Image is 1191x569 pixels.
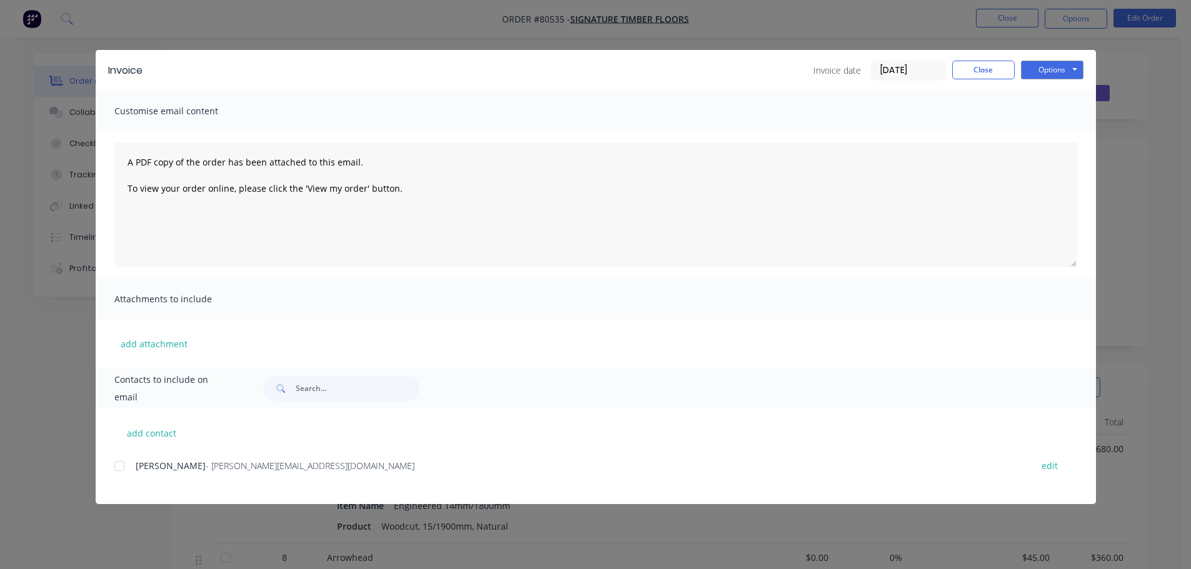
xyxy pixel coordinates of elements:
[1021,61,1083,79] button: Options
[114,102,252,120] span: Customise email content
[952,61,1015,79] button: Close
[108,63,143,78] div: Invoice
[206,460,415,472] span: - [PERSON_NAME][EMAIL_ADDRESS][DOMAIN_NAME]
[1034,457,1065,474] button: edit
[296,376,420,401] input: Search...
[114,423,189,442] button: add contact
[114,142,1077,267] textarea: A PDF copy of the order has been attached to this email. To view your order online, please click ...
[114,371,233,406] span: Contacts to include on email
[114,290,252,308] span: Attachments to include
[114,334,194,353] button: add attachment
[813,64,861,77] span: Invoice date
[136,460,206,472] span: [PERSON_NAME]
